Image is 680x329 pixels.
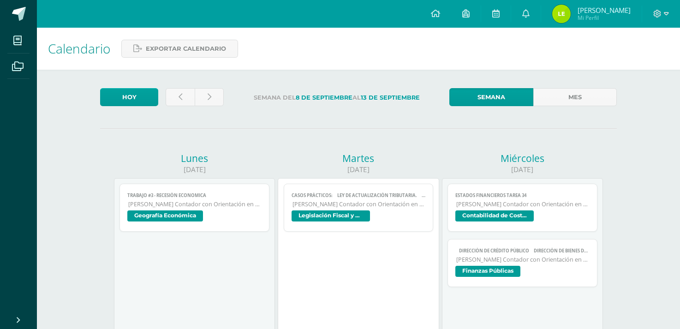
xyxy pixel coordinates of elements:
[455,266,520,277] span: Finanzas Públicas
[578,6,631,15] span: [PERSON_NAME]
[121,40,238,58] a: Exportar calendario
[114,152,275,165] div: Lunes
[449,88,533,106] a: Semana
[128,200,262,208] span: [PERSON_NAME] Contador con Orientación en Computación
[292,192,426,198] span: Casos prácticos:  Ley de actualización tributaria.  Ley del IVA.
[48,40,110,57] span: Calendario
[442,152,603,165] div: Miércoles
[292,210,370,221] span: Legislación Fiscal y Aduanal
[578,14,631,22] span: Mi Perfil
[361,94,420,101] strong: 13 de Septiembre
[146,40,226,57] span: Exportar calendario
[455,248,590,254] span:  Dirección de crédito público  Dirección de bienes del Estado.  Dirección de adquisiciones del...
[456,200,590,208] span: [PERSON_NAME] Contador con Orientación en Computación
[455,192,590,198] span: Estados Financieros Tarea 34
[127,192,262,198] span: TRABAJO #3 - RECESIÓN ECONOMICA
[533,88,617,106] a: Mes
[447,184,597,232] a: Estados Financieros Tarea 34[PERSON_NAME] Contador con Orientación en ComputaciónContabilidad de ...
[100,88,158,106] a: Hoy
[278,152,439,165] div: Martes
[552,5,571,23] img: 86f30c446fd916061315cc3d93a0319f.png
[231,88,442,107] label: Semana del al
[284,184,434,232] a: Casos prácticos:  Ley de actualización tributaria.  Ley del IVA.[PERSON_NAME] Contador con Orie...
[447,239,597,287] a:  Dirección de crédito público  Dirección de bienes del Estado.  Dirección de adquisiciones del...
[278,165,439,174] div: [DATE]
[292,200,426,208] span: [PERSON_NAME] Contador con Orientación en Computación
[442,165,603,174] div: [DATE]
[127,210,203,221] span: Geografía Económica
[455,210,534,221] span: Contabilidad de Costos
[456,256,590,263] span: [PERSON_NAME] Contador con Orientación en Computación
[296,94,352,101] strong: 8 de Septiembre
[119,184,269,232] a: TRABAJO #3 - RECESIÓN ECONOMICA[PERSON_NAME] Contador con Orientación en ComputaciónGeografía Eco...
[114,165,275,174] div: [DATE]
